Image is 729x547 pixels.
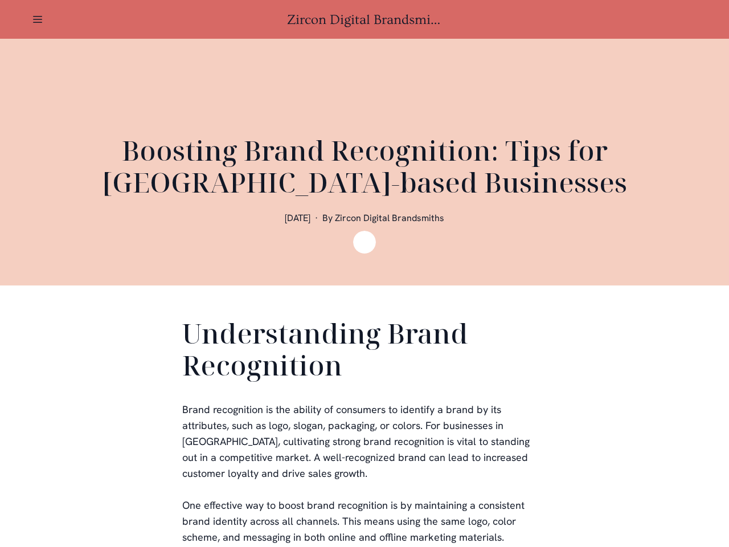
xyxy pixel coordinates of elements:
[315,212,318,224] span: ·
[287,12,442,27] a: Zircon Digital Brandsmiths
[322,212,444,224] span: By Zircon Digital Brandsmiths
[285,212,310,224] span: [DATE]
[91,134,638,198] h1: Boosting Brand Recognition: Tips for [GEOGRAPHIC_DATA]-based Businesses
[353,231,376,254] img: Zircon Digital Brandsmiths
[182,317,547,386] h2: Understanding Brand Recognition
[182,402,547,481] p: Brand recognition is the ability of consumers to identify a brand by its attributes, such as logo...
